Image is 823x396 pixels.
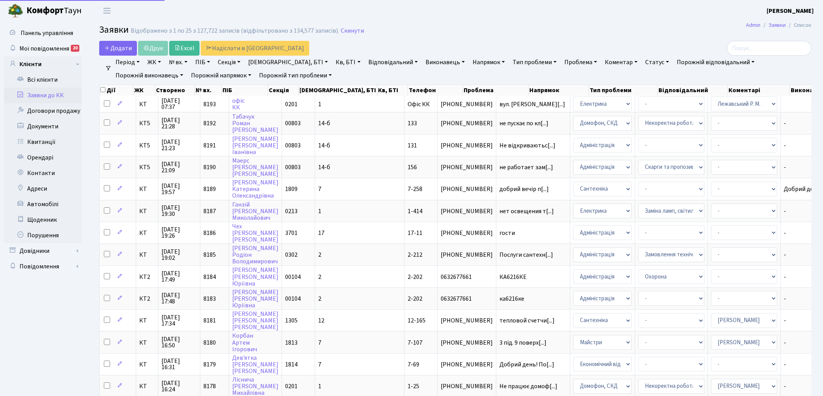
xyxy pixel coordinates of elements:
span: КТ2 [139,274,155,280]
span: 1305 [285,316,298,325]
a: Контакти [4,165,82,181]
span: [DATE] 21:09 [161,161,197,173]
span: КТ [139,208,155,214]
span: 2-212 [408,251,422,259]
a: Excel [169,41,200,56]
span: 1 [318,100,321,109]
span: [DATE] 16:24 [161,380,197,392]
span: 14-б [318,119,330,128]
span: [DATE] 19:02 [161,249,197,261]
th: Проблема [463,85,528,96]
div: Відображено з 1 по 25 з 127,722 записів (відфільтровано з 134,577 записів). [131,27,339,35]
span: 8193 [203,100,216,109]
span: 00104 [285,273,301,281]
span: [DATE] 19:57 [161,183,197,195]
a: № вх. [166,56,191,69]
span: 7-107 [408,338,422,347]
a: Admin [746,21,760,29]
span: 8189 [203,185,216,193]
span: 2-202 [408,294,422,303]
span: 8183 [203,294,216,303]
span: [PHONE_NUMBER] [441,101,493,107]
span: 131 [408,141,417,150]
span: Не відкриваютьс[...] [499,141,555,150]
a: Клієнти [4,56,82,72]
span: 1-25 [408,382,419,391]
input: Пошук... [727,41,811,56]
span: 2 [318,251,321,259]
span: [PHONE_NUMBER] [441,164,493,170]
span: 14-б [318,163,330,172]
span: 8184 [203,273,216,281]
span: 2-202 [408,273,422,281]
th: Створено [155,85,195,96]
th: Коментарі [728,85,790,96]
a: ПІБ [192,56,213,69]
span: 17 [318,229,324,237]
a: Проблема [561,56,600,69]
span: 2 [318,273,321,281]
span: КТ2 [139,296,155,302]
span: [PHONE_NUMBER] [441,142,493,149]
th: Телефон [408,85,463,96]
span: Заявки [99,23,129,37]
th: ЖК [133,85,155,96]
span: 8178 [203,382,216,391]
a: Кв, БТІ [333,56,363,69]
span: ка6216ке [499,296,567,302]
a: Адреси [4,181,82,196]
span: 156 [408,163,417,172]
span: КТ [139,252,155,258]
span: 1814 [285,360,298,369]
a: Договори продажу [4,103,82,119]
span: 8180 [203,338,216,347]
a: Відповідальний [365,56,421,69]
a: [PERSON_NAME] [767,6,814,16]
span: КТ5 [139,120,155,126]
a: Порожній тип проблеми [256,69,335,82]
span: Не працює домоф[...] [499,382,557,391]
span: 2 [318,294,321,303]
span: 1 [318,382,321,391]
a: Заявки до КК [4,88,82,103]
a: Напрямок [469,56,508,69]
span: нет освещения т[...] [499,207,554,216]
span: 8187 [203,207,216,216]
a: [PERSON_NAME]КатеринаОлександрівна [232,178,278,200]
a: [DEMOGRAPHIC_DATA], БТІ [245,56,331,69]
span: [PHONE_NUMBER] [441,383,493,389]
a: Заявки [769,21,786,29]
a: Статус [642,56,672,69]
span: КА6216КЕ [499,274,567,280]
span: Таун [26,4,82,18]
span: [DATE] 21:23 [161,139,197,151]
span: КТ [139,101,155,107]
a: Коментар [602,56,641,69]
span: 17-11 [408,229,422,237]
a: Дев'ятка[PERSON_NAME][PERSON_NAME] [232,354,278,375]
a: Чех[PERSON_NAME][PERSON_NAME] [232,222,278,244]
span: 3701 [285,229,298,237]
a: [PERSON_NAME][PERSON_NAME]Іванівна [232,135,278,156]
a: [PERSON_NAME][PERSON_NAME][PERSON_NAME] [232,310,278,331]
span: [DATE] 19:30 [161,205,197,217]
a: Повідомлення [4,259,82,274]
img: logo.png [8,3,23,19]
a: [PERSON_NAME][PERSON_NAME]Юріївна [232,266,278,288]
span: [PHONE_NUMBER] [441,317,493,324]
a: Секція [215,56,243,69]
span: [PHONE_NUMBER] [441,340,493,346]
th: Кв, БТІ [377,85,408,96]
span: 0201 [285,100,298,109]
a: Маерс[PERSON_NAME][PERSON_NAME] [232,156,278,178]
span: Додати [104,44,132,53]
span: 00803 [285,163,301,172]
span: 8191 [203,141,216,150]
span: [DATE] 17:49 [161,270,197,283]
span: 00104 [285,294,301,303]
span: 0302 [285,251,298,259]
a: Виконавець [422,56,468,69]
span: 0632677661 [441,274,493,280]
th: № вх. [195,85,222,96]
span: 8186 [203,229,216,237]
